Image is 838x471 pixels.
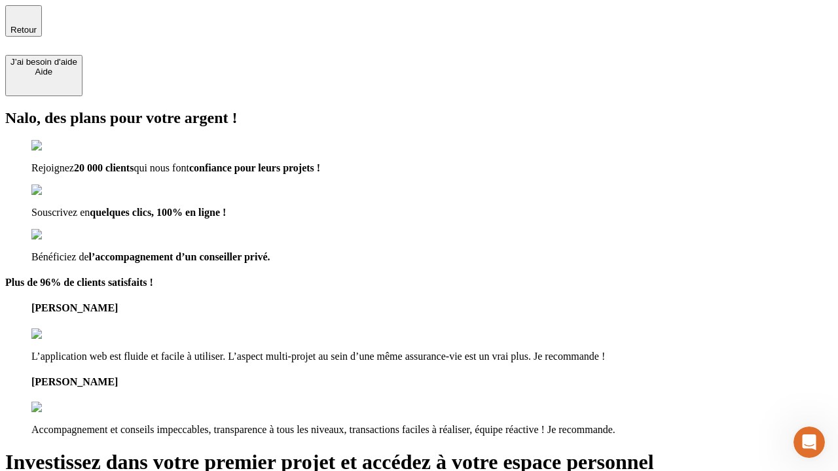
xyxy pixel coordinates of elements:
span: confiance pour leurs projets ! [189,162,320,173]
img: checkmark [31,184,88,196]
img: checkmark [31,140,88,152]
h2: Nalo, des plans pour votre argent ! [5,109,833,127]
h4: [PERSON_NAME] [31,302,833,314]
span: Retour [10,25,37,35]
span: qui nous font [134,162,189,173]
iframe: Intercom live chat [793,427,825,458]
button: Retour [5,5,42,37]
span: quelques clics, 100% en ligne ! [90,207,226,218]
div: J’ai besoin d'aide [10,57,77,67]
h4: [PERSON_NAME] [31,376,833,388]
h4: Plus de 96% de clients satisfaits ! [5,277,833,288]
img: checkmark [31,229,88,241]
img: reviews stars [31,402,96,413]
span: l’accompagnement d’un conseiller privé. [89,251,270,262]
button: J’ai besoin d'aideAide [5,55,82,96]
p: Accompagnement et conseils impeccables, transparence à tous les niveaux, transactions faciles à r... [31,424,833,436]
span: Bénéficiez de [31,251,89,262]
div: Aide [10,67,77,77]
img: reviews stars [31,328,96,340]
span: 20 000 clients [74,162,134,173]
p: L’application web est fluide et facile à utiliser. L’aspect multi-projet au sein d’une même assur... [31,351,833,362]
span: Rejoignez [31,162,74,173]
span: Souscrivez en [31,207,90,218]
